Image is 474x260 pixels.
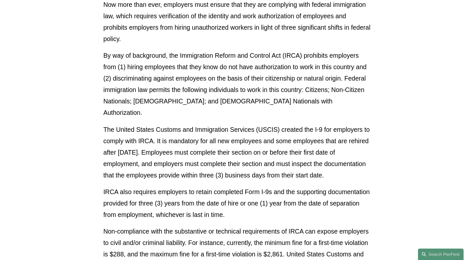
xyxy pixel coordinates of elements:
p: IRCA also requires employers to retain completed Form I-9s and the supporting documentation provi... [103,186,371,221]
p: The United States Customs and Immigration Services (USCIS) created the I-9 for employers to compl... [103,124,371,181]
p: By way of background, the Immigration Reform and Control Act (IRCA) prohibits employers from (1) ... [103,50,371,118]
a: Search this site [418,249,464,260]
